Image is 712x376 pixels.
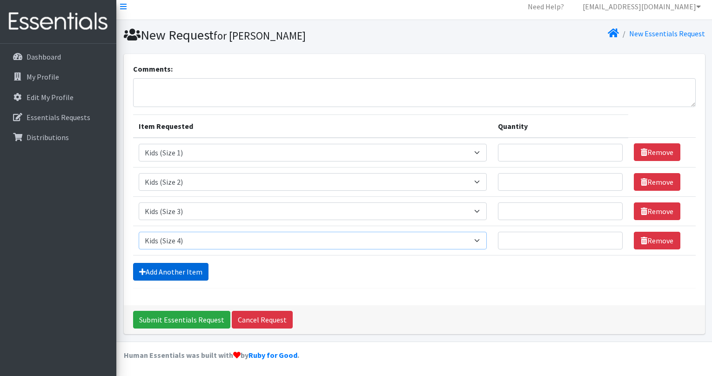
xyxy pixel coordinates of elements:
a: Ruby for Good [249,350,297,360]
strong: Human Essentials was built with by . [124,350,299,360]
a: Distributions [4,128,113,147]
img: HumanEssentials [4,6,113,37]
p: Edit My Profile [27,93,74,102]
p: Dashboard [27,52,61,61]
a: Essentials Requests [4,108,113,127]
a: Remove [634,232,680,249]
a: Cancel Request [232,311,293,329]
a: New Essentials Request [629,29,705,38]
p: Essentials Requests [27,113,90,122]
a: Add Another Item [133,263,208,281]
input: Submit Essentials Request [133,311,230,329]
label: Comments: [133,63,173,74]
a: Remove [634,143,680,161]
a: Dashboard [4,47,113,66]
small: for [PERSON_NAME] [214,29,306,42]
a: Remove [634,173,680,191]
th: Item Requested [133,114,492,138]
p: My Profile [27,72,59,81]
h1: New Request [124,27,411,43]
p: Distributions [27,133,69,142]
a: Remove [634,202,680,220]
a: Edit My Profile [4,88,113,107]
a: My Profile [4,67,113,86]
th: Quantity [492,114,628,138]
